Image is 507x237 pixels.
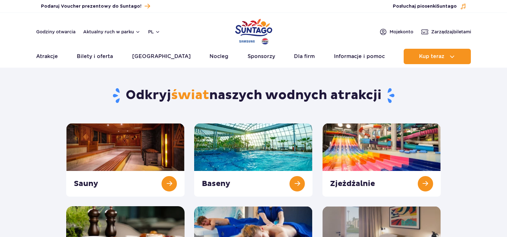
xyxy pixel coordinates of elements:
a: Zarządzajbiletami [421,28,471,36]
button: pl [148,29,160,35]
span: Moje konto [390,29,413,35]
a: Nocleg [210,49,228,64]
a: Informacje i pomoc [334,49,385,64]
span: Podaruj Voucher prezentowy do Suntago! [41,3,141,10]
a: Sponsorzy [248,49,275,64]
h1: Odkryj naszych wodnych atrakcji [66,87,441,104]
span: Posłuchaj piosenki [393,3,457,10]
a: [GEOGRAPHIC_DATA] [132,49,191,64]
button: Aktualny ruch w parku [83,29,140,34]
a: Mojekonto [379,28,413,36]
span: świat [171,87,209,103]
button: Kup teraz [404,49,471,64]
a: Dla firm [294,49,315,64]
a: Bilety i oferta [77,49,113,64]
a: Park of Poland [235,16,272,46]
span: Kup teraz [419,54,444,59]
a: Godziny otwarcia [36,29,75,35]
span: Suntago [437,4,457,9]
span: Zarządzaj biletami [431,29,471,35]
a: Podaruj Voucher prezentowy do Suntago! [41,2,150,11]
button: Posłuchaj piosenkiSuntago [393,3,466,10]
a: Atrakcje [36,49,58,64]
